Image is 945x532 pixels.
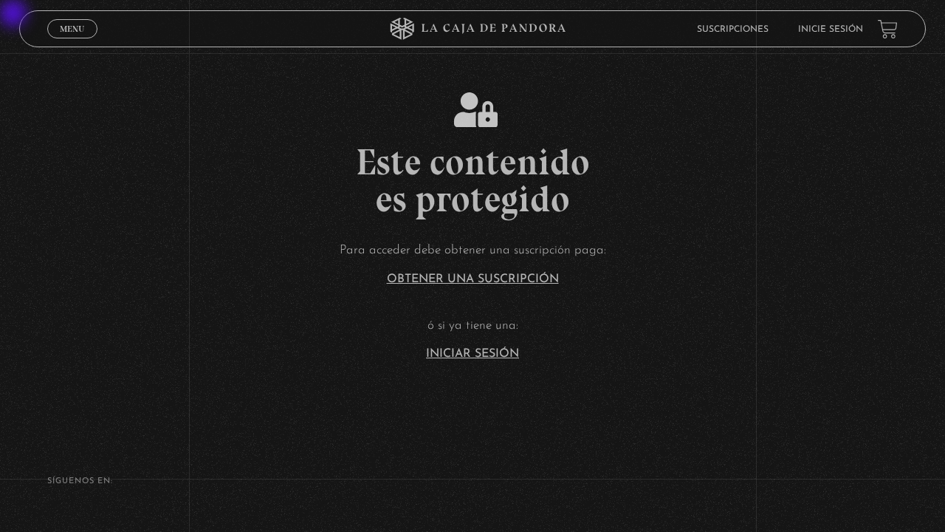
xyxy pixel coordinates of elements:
[55,37,90,47] span: Cerrar
[387,273,559,285] a: Obtener una suscripción
[47,477,898,485] h4: SÍguenos en:
[426,348,519,360] a: Iniciar Sesión
[697,25,769,34] a: Suscripciones
[798,25,863,34] a: Inicie sesión
[60,24,84,33] span: Menu
[878,19,898,39] a: View your shopping cart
